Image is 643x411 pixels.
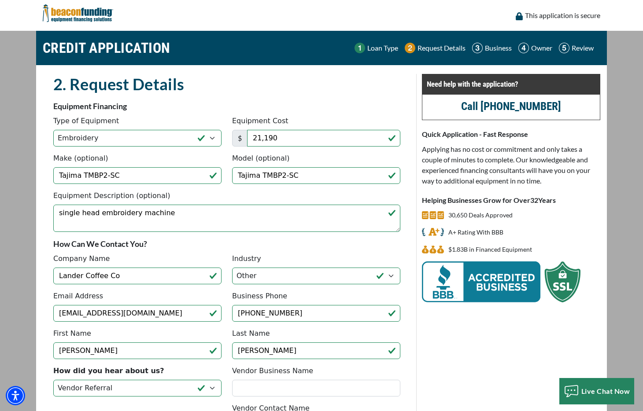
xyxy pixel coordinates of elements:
label: Email Address [53,291,103,301]
label: Last Name [232,328,270,339]
label: Model (optional) [232,153,289,164]
p: Equipment Financing [53,101,400,111]
img: Step 2 [405,43,415,53]
p: Need help with the application? [427,79,595,89]
p: 30,650 Deals Approved [448,210,513,220]
p: Owner [531,43,552,53]
a: call (847) 897-2499 [461,100,561,113]
label: Company Name [53,253,110,264]
label: First Name [53,328,91,339]
label: How did you hear about us? [53,366,164,376]
span: 32 [530,196,538,204]
p: Request Details [418,43,466,53]
h1: CREDIT APPLICATION [43,35,170,61]
label: Business Phone [232,291,287,301]
label: Type of Equipment [53,116,119,126]
p: A+ Rating With BBB [448,227,503,238]
label: Industry [232,253,261,264]
img: Step 5 [559,43,569,53]
p: This application is secure [525,10,600,21]
label: Equipment Description (optional) [53,191,170,201]
div: Accessibility Menu [6,386,25,405]
label: Vendor Business Name [232,366,313,376]
p: Review [572,43,594,53]
img: lock icon to convery security [516,12,523,20]
p: How Can We Contact You? [53,239,400,249]
p: Helping Businesses Grow for Over Years [422,195,600,205]
button: Live Chat Now [559,378,635,404]
p: Applying has no cost or commitment and only takes a couple of minutes to complete. Our knowledgea... [422,144,600,186]
p: Quick Application - Fast Response [422,129,600,139]
img: Step 1 [355,43,365,53]
p: $1,830,225,269 in Financed Equipment [448,244,532,255]
label: Make (optional) [53,153,108,164]
img: Step 4 [518,43,529,53]
span: Live Chat Now [581,387,630,395]
img: BBB Acredited Business and SSL Protection [422,261,580,302]
label: Equipment Cost [232,116,288,126]
h2: 2. Request Details [53,74,400,94]
span: $ [232,130,248,147]
p: Loan Type [367,43,398,53]
p: Business [485,43,512,53]
img: Step 3 [472,43,483,53]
